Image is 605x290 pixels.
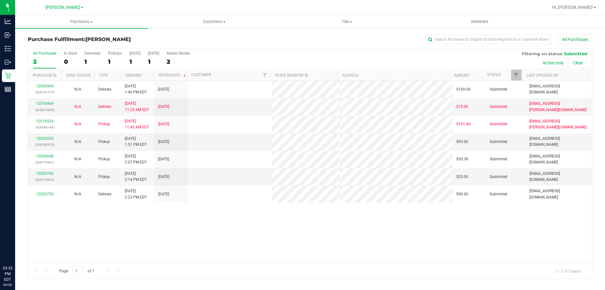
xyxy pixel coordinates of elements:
[74,174,81,180] button: N/A
[158,73,187,77] a: Scheduled
[74,156,81,162] button: N/A
[463,19,497,25] span: Deliveries
[130,51,141,56] div: [DATE]
[98,121,110,127] span: Pickup
[148,51,159,56] div: [DATE]
[36,101,54,106] a: 12018464
[564,51,587,56] span: Submitted
[74,191,81,197] button: N/A
[125,83,147,95] span: [DATE] 1:46 PM EDT
[45,5,80,10] span: [PERSON_NAME]
[5,73,11,79] inline-svg: Retail
[84,51,101,56] div: Deliveries
[74,86,81,92] button: N/A
[490,174,507,180] span: Submitted
[456,121,470,127] span: $101.40
[74,104,81,109] span: Not Applicable
[158,86,169,92] span: [DATE]
[5,32,11,38] inline-svg: Inbound
[281,19,413,25] span: Tills
[33,73,57,78] a: Purchase ID
[32,89,57,95] p: (328761777)
[36,171,54,176] a: 12020705
[15,19,148,25] span: Purchases
[5,86,11,92] inline-svg: Reports
[32,107,57,113] p: (328574305)
[36,192,54,196] a: 12020750
[72,266,84,276] input: 1
[456,174,468,180] span: $25.00
[167,51,190,56] div: Needs Review
[125,118,149,130] span: [DATE] 11:42 AM EDT
[74,87,81,92] span: Not Applicable
[74,121,81,127] button: N/A
[260,70,270,80] a: Filter
[28,37,216,42] h3: Purchase Fulfillment:
[98,174,110,180] span: Pickup
[74,192,81,196] span: Not Applicable
[158,156,169,162] span: [DATE]
[158,191,169,197] span: [DATE]
[36,84,54,88] a: 12020494
[148,58,159,65] div: 1
[490,156,507,162] span: Submitted
[74,139,81,144] span: Not Applicable
[522,51,563,56] span: Filtering on status:
[490,104,507,110] span: Submitted
[85,36,131,42] span: [PERSON_NAME]
[130,58,141,65] div: 1
[125,188,147,200] span: [DATE] 2:23 PM EDT
[158,104,169,110] span: [DATE]
[32,124,57,130] p: (328590146)
[36,154,54,158] a: 12020648
[33,58,56,65] div: 2
[552,5,593,10] span: Hi, [PERSON_NAME]!
[5,59,11,65] inline-svg: Outbound
[527,73,558,78] a: Last Updated By
[74,139,81,145] button: N/A
[125,136,147,148] span: [DATE] 1:51 PM EDT
[158,139,169,145] span: [DATE]
[33,51,56,56] div: All Purchases
[456,156,468,162] span: $20.30
[15,15,148,28] a: Purchases
[529,83,588,95] span: [EMAIL_ADDRESS][DOMAIN_NAME]
[84,58,101,65] div: 1
[511,70,521,80] a: Filter
[5,18,11,25] inline-svg: Analytics
[3,265,12,282] p: 03:33 PM EDT
[148,15,280,28] a: Customers
[456,86,470,92] span: $100.00
[98,191,112,197] span: Delivery
[487,73,501,77] a: Status
[558,34,592,45] button: All Purchases
[454,73,470,78] a: Amount
[158,121,169,127] span: [DATE]
[54,266,99,276] span: Page of 1
[108,51,122,56] div: PickUps
[280,15,413,28] a: Tills
[529,171,588,183] span: [EMAIL_ADDRESS][DOMAIN_NAME]
[98,86,112,92] span: Delivery
[125,101,149,113] span: [DATE] 11:23 AM EDT
[529,101,588,113] span: [EMAIL_ADDRESS][PERSON_NAME][DOMAIN_NAME]
[490,139,507,145] span: Submitted
[569,57,587,68] button: Clear
[539,57,568,68] button: Active only
[125,73,142,78] a: Ordered
[98,139,110,145] span: Pickup
[5,45,11,52] inline-svg: Inventory
[490,191,507,197] span: Submitted
[550,266,586,276] span: 1 - 7 of 7 items
[148,19,280,25] span: Customers
[32,177,57,183] p: (328772652)
[74,104,81,110] button: N/A
[456,104,468,110] span: $75.00
[32,142,57,148] p: (328762975)
[64,58,77,65] div: 0
[74,157,81,161] span: Not Applicable
[425,35,551,44] input: Search Purchase ID, Original ID, State Registry ID or Customer Name...
[490,121,507,127] span: Submitted
[99,73,108,78] a: Type
[66,73,90,78] a: Sync Status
